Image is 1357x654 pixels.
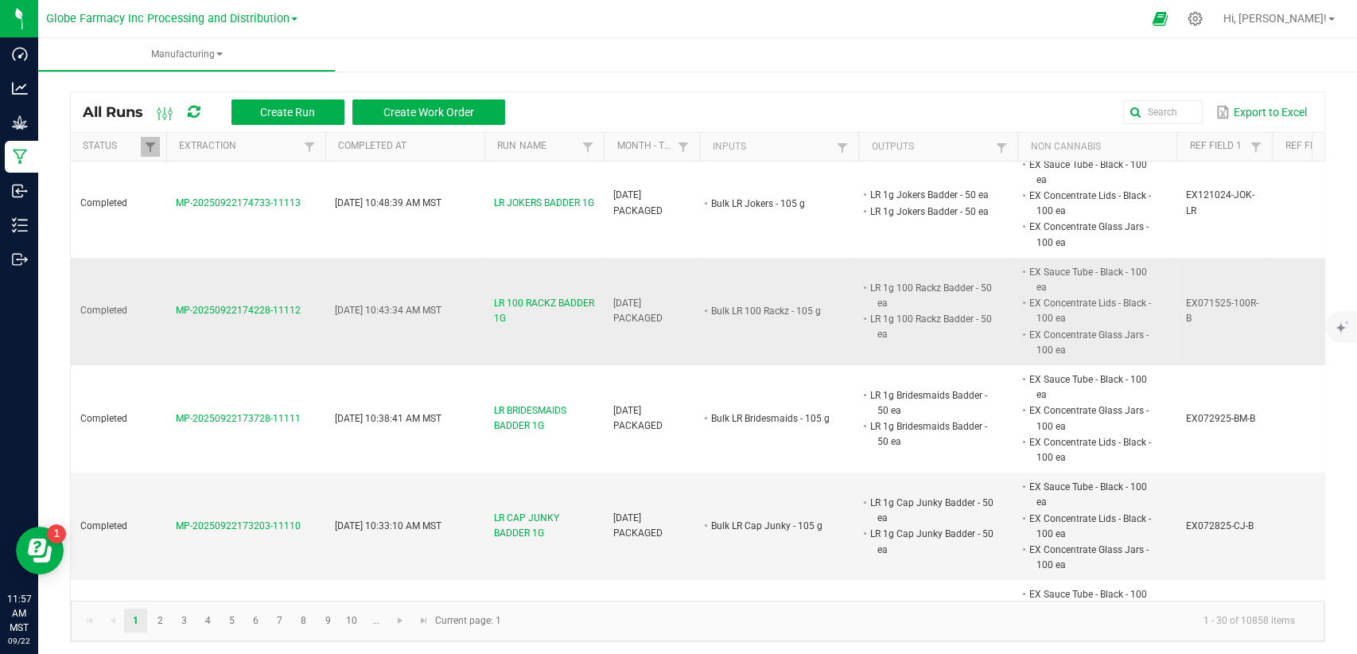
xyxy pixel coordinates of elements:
[1027,542,1153,573] li: EX Concentrate Glass Jars - 100 ea
[80,197,127,208] span: Completed
[1285,140,1341,153] a: Ref Field 3Sortable
[1123,100,1203,124] input: Search
[1027,511,1153,542] li: EX Concentrate Lids - Black - 100 ea
[83,99,517,126] div: All Runs
[12,46,28,62] inline-svg: Dashboard
[383,106,474,119] span: Create Work Order
[141,137,160,157] a: Filter
[176,413,301,424] span: MP-20250922173728-11111
[709,411,834,426] li: Bulk LR Bridesmaids - 105 g
[1212,99,1311,126] button: Export to Excel
[1185,11,1205,26] div: Manage settings
[613,189,663,216] span: [DATE] PACKAGED
[335,413,441,424] span: [DATE] 10:38:41 AM MST
[1027,219,1153,250] li: EX Concentrate Glass Jars - 100 ea
[1027,157,1153,188] li: EX Sauce Tube - Black - 100 ea
[300,137,319,157] a: Filter
[196,609,220,633] a: Page 4
[335,197,441,208] span: [DATE] 10:48:39 AM MST
[352,99,505,125] button: Create Work Order
[613,512,663,539] span: [DATE] PACKAGED
[12,183,28,199] inline-svg: Inbound
[176,305,301,316] span: MP-20250922174228-11112
[868,280,993,311] li: LR 1g 100 Rackz Badder - 50 ea
[316,609,339,633] a: Page 9
[699,133,858,162] th: Inputs
[511,608,1308,634] kendo-pager-info: 1 - 30 of 10858 items
[260,106,315,119] span: Create Run
[1027,403,1153,434] li: EX Concentrate Glass Jars - 100 ea
[1027,295,1153,326] li: EX Concentrate Lids - Black - 100 ea
[868,526,993,557] li: LR 1g Cap Junky Badder - 50 ea
[418,614,430,627] span: Go to the last page
[179,140,299,153] a: ExtractionSortable
[340,609,364,633] a: Page 10
[833,138,852,158] a: Filter
[868,495,993,526] li: LR 1g Cap Junky Badder - 50 ea
[38,38,335,72] a: Manufacturing
[47,524,66,543] iframe: Resource center unread badge
[412,609,435,633] a: Go to the last page
[868,204,993,220] li: LR 1g Jokers Badder - 50 ea
[1027,479,1153,510] li: EX Sauce Tube - Black - 100 ea
[7,635,31,647] p: 09/22
[292,609,315,633] a: Page 8
[173,609,196,633] a: Page 3
[578,137,597,157] a: Filter
[1186,298,1258,324] span: EX071525-100R-B
[616,140,673,153] a: Month - TypeSortable
[674,137,693,157] a: Filter
[709,303,834,319] li: Bulk LR 100 Rackz - 105 g
[868,387,993,418] li: LR 1g Bridesmaids Badder - 50 ea
[38,48,335,61] span: Manufacturing
[364,609,387,633] a: Page 11
[1246,137,1266,157] a: Filter
[494,511,594,541] span: LR CAP JUNKY BADDER 1G
[176,520,301,531] span: MP-20250922173203-11110
[12,80,28,96] inline-svg: Analytics
[46,12,290,25] span: Globe Farmacy Inc Processing and Distribution
[12,115,28,130] inline-svg: Grow
[12,251,28,267] inline-svg: Outbound
[148,609,171,633] a: Page 2
[176,197,301,208] span: MP-20250922174733-11113
[1017,133,1176,162] th: Non Cannabis
[613,405,663,431] span: [DATE] PACKAGED
[268,609,291,633] a: Page 7
[613,298,663,324] span: [DATE] PACKAGED
[494,196,594,211] span: LR JOKERS BADDER 1G
[71,601,1324,641] kendo-pager: Current page: 1
[12,149,28,165] inline-svg: Manufacturing
[1189,140,1246,153] a: Ref Field 1Sortable
[244,609,267,633] a: Page 6
[335,520,441,531] span: [DATE] 10:33:10 AM MST
[494,296,594,326] span: LR 100 RACKZ BADDER 1G
[12,217,28,233] inline-svg: Inventory
[16,527,64,574] iframe: Resource center
[868,187,993,203] li: LR 1g Jokers Badder - 50 ea
[1027,327,1153,358] li: EX Concentrate Glass Jars - 100 ea
[992,138,1011,158] a: Filter
[389,609,412,633] a: Go to the next page
[1027,188,1153,219] li: EX Concentrate Lids - Black - 100 ea
[1186,413,1255,424] span: EX072925-BM-B
[83,140,140,153] a: StatusSortable
[1027,586,1153,617] li: EX Sauce Tube - Black - 100 ea
[394,614,406,627] span: Go to the next page
[709,196,834,212] li: Bulk LR Jokers - 105 g
[124,609,147,633] a: Page 1
[335,305,441,316] span: [DATE] 10:43:34 AM MST
[80,520,127,531] span: Completed
[80,305,127,316] span: Completed
[497,140,577,153] a: Run NameSortable
[1027,372,1153,403] li: EX Sauce Tube - Black - 100 ea
[709,518,834,534] li: Bulk LR Cap Junky - 105 g
[338,140,478,153] a: Completed AtSortable
[1027,264,1153,295] li: EX Sauce Tube - Black - 100 ea
[868,311,993,342] li: LR 1g 100 Rackz Badder - 50 ea
[80,413,127,424] span: Completed
[868,418,993,450] li: LR 1g Bridesmaids Badder - 50 ea
[220,609,243,633] a: Page 5
[7,592,31,635] p: 11:57 AM MST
